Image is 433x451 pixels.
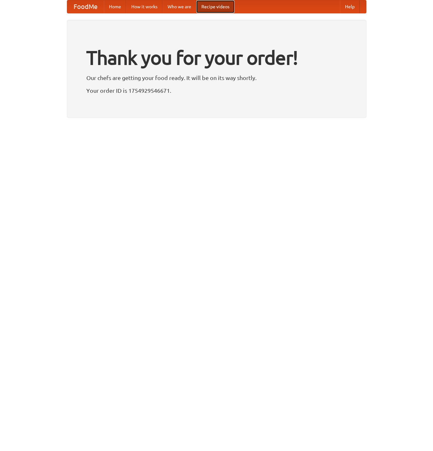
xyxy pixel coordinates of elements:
[340,0,360,13] a: Help
[86,86,347,95] p: Your order ID is 1754929546671.
[67,0,104,13] a: FoodMe
[86,73,347,83] p: Our chefs are getting your food ready. It will be on its way shortly.
[104,0,126,13] a: Home
[86,42,347,73] h1: Thank you for your order!
[162,0,196,13] a: Who we are
[196,0,235,13] a: Recipe videos
[126,0,162,13] a: How it works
